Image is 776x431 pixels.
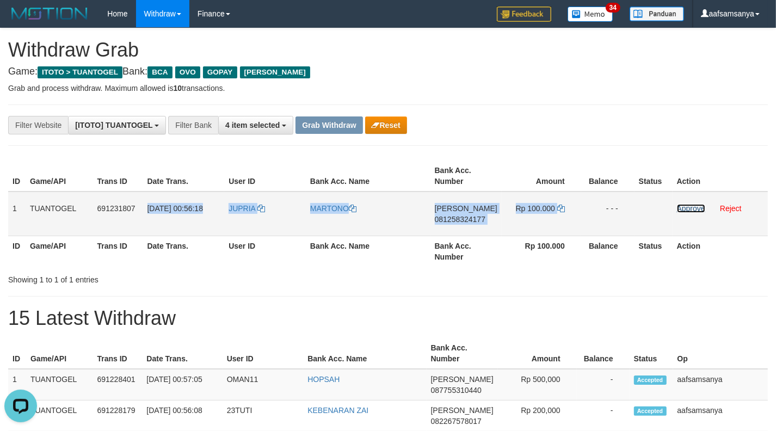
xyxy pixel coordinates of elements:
p: Grab and process withdraw. Maximum allowed is transactions. [8,83,768,94]
a: KEBENARAN ZAI [307,406,368,415]
h1: 15 Latest Withdraw [8,307,768,329]
th: Trans ID [93,161,143,192]
div: Filter Bank [168,116,218,134]
span: 34 [606,3,620,13]
div: Filter Website [8,116,68,134]
th: Balance [577,338,630,369]
span: [PERSON_NAME] [435,204,497,213]
a: Copy 100000 to clipboard [557,204,565,213]
button: 4 item selected [218,116,293,134]
th: Trans ID [93,236,143,267]
th: Bank Acc. Name [306,236,430,267]
span: 691231807 [97,204,136,213]
th: ID [8,236,26,267]
span: Accepted [634,375,667,385]
th: Status [630,338,673,369]
span: [DATE] 00:56:18 [147,204,203,213]
th: Amount [502,161,581,192]
td: aafsamsanya [673,369,768,401]
th: Date Trans. [143,236,225,267]
th: Bank Acc. Number [430,236,502,267]
td: 691228401 [93,369,143,401]
td: - [577,369,630,401]
span: Copy 082267578017 to clipboard [431,417,482,426]
a: MARTONO [310,204,356,213]
span: 4 item selected [225,121,280,130]
img: Feedback.jpg [497,7,551,22]
th: Bank Acc. Name [303,338,426,369]
th: User ID [224,236,306,267]
th: User ID [223,338,304,369]
button: Grab Withdraw [295,116,362,134]
div: Showing 1 to 1 of 1 entries [8,270,315,285]
th: Status [635,236,673,267]
strong: 10 [173,84,182,93]
th: Bank Acc. Number [427,338,498,369]
span: Copy 081258324177 to clipboard [435,215,485,224]
th: Rp 100.000 [502,236,581,267]
span: [PERSON_NAME] [431,406,494,415]
th: User ID [224,161,306,192]
th: Game/API [26,161,93,192]
td: 1 [8,369,26,401]
td: 1 [8,192,26,236]
th: Date Trans. [143,161,225,192]
span: Rp 100.000 [516,204,555,213]
span: JUPRIA [229,204,255,213]
th: Bank Acc. Number [430,161,502,192]
span: ITOTO > TUANTOGEL [38,66,122,78]
th: Action [673,161,768,192]
td: - - - [581,192,635,236]
button: Open LiveChat chat widget [4,4,37,37]
span: Accepted [634,407,667,416]
img: Button%20Memo.svg [568,7,613,22]
button: [ITOTO] TUANTOGEL [68,116,166,134]
span: [PERSON_NAME] [240,66,310,78]
td: TUANTOGEL [26,192,93,236]
th: Balance [581,236,635,267]
th: Action [673,236,768,267]
th: Game/API [26,338,93,369]
th: Date Trans. [142,338,222,369]
td: TUANTOGEL [26,369,93,401]
h4: Game: Bank: [8,66,768,77]
th: Status [635,161,673,192]
img: panduan.png [630,7,684,21]
td: OMAN11 [223,369,304,401]
span: GOPAY [203,66,237,78]
a: Reject [720,204,742,213]
th: Bank Acc. Name [306,161,430,192]
td: Rp 500,000 [498,369,577,401]
span: Copy 087755310440 to clipboard [431,386,482,395]
a: HOPSAH [307,375,340,384]
td: [DATE] 00:57:05 [142,369,222,401]
a: Approve [677,204,705,213]
th: ID [8,161,26,192]
th: Balance [581,161,635,192]
th: Trans ID [93,338,143,369]
th: Game/API [26,236,93,267]
span: OVO [175,66,200,78]
th: Amount [498,338,577,369]
span: [ITOTO] TUANTOGEL [75,121,152,130]
span: BCA [147,66,172,78]
h1: Withdraw Grab [8,39,768,61]
th: ID [8,338,26,369]
th: Op [673,338,768,369]
a: JUPRIA [229,204,265,213]
span: [PERSON_NAME] [431,375,494,384]
button: Reset [365,116,407,134]
img: MOTION_logo.png [8,5,91,22]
